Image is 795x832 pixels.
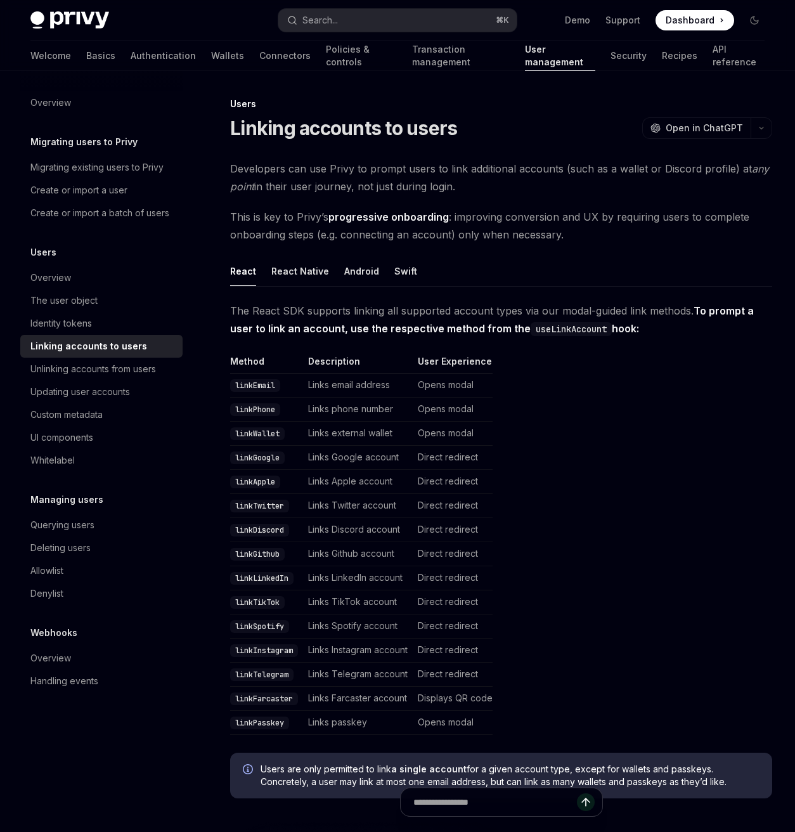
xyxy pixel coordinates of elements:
div: Migrating existing users to Privy [30,160,164,175]
a: Demo [565,14,590,27]
code: linkFarcaster [230,692,298,705]
code: linkLinkedIn [230,572,294,585]
td: Direct redirect [413,590,493,614]
button: Open in ChatGPT [642,117,751,139]
td: Direct redirect [413,663,493,687]
a: Unlinking accounts from users [20,358,183,380]
a: Dashboard [656,10,734,30]
strong: a single account [391,764,467,774]
a: Wallets [211,41,244,71]
a: Recipes [662,41,697,71]
td: Direct redirect [413,518,493,542]
td: Links email address [303,374,413,398]
td: Displays QR code [413,687,493,711]
td: Opens modal [413,398,493,422]
td: Opens modal [413,422,493,446]
div: UI components [30,430,93,445]
td: Opens modal [413,711,493,735]
div: Search... [302,13,338,28]
div: Identity tokens [30,316,92,331]
svg: Info [243,764,255,777]
span: Users are only permitted to link for a given account type, except for wallets and passkeys. Concr... [261,763,759,788]
a: Create or import a user [20,179,183,202]
a: Authentication [131,41,196,71]
div: Custom metadata [30,407,103,422]
a: Overview [20,266,183,289]
td: Links Telegram account [303,663,413,687]
a: Whitelabel [20,449,183,472]
td: Direct redirect [413,566,493,590]
a: Welcome [30,41,71,71]
a: Handling events [20,670,183,692]
a: Allowlist [20,559,183,582]
td: Links TikTok account [303,590,413,614]
div: Overview [30,270,71,285]
td: Direct redirect [413,470,493,494]
td: Links Farcaster account [303,687,413,711]
a: Denylist [20,582,183,605]
a: Querying users [20,514,183,536]
button: Search...⌘K [278,9,516,32]
div: Unlinking accounts from users [30,361,156,377]
td: Direct redirect [413,494,493,518]
div: Allowlist [30,563,63,578]
td: Links Google account [303,446,413,470]
td: Links Twitter account [303,494,413,518]
code: linkInstagram [230,644,298,657]
a: User management [525,41,595,71]
td: Links external wallet [303,422,413,446]
a: Create or import a batch of users [20,202,183,224]
td: Links LinkedIn account [303,566,413,590]
td: Links Discord account [303,518,413,542]
code: linkWallet [230,427,285,440]
code: linkEmail [230,379,280,392]
button: Toggle dark mode [744,10,765,30]
h5: Users [30,245,56,260]
code: linkTelegram [230,668,294,681]
h5: Webhooks [30,625,77,640]
div: Create or import a user [30,183,127,198]
td: Opens modal [413,374,493,398]
span: ⌘ K [496,15,509,25]
div: The user object [30,293,98,308]
a: Support [605,14,640,27]
a: Linking accounts to users [20,335,183,358]
div: Denylist [30,586,63,601]
a: Connectors [259,41,311,71]
code: linkSpotify [230,620,289,633]
a: Migrating existing users to Privy [20,156,183,179]
button: Send message [577,793,595,811]
td: Direct redirect [413,639,493,663]
button: React [230,256,256,286]
code: linkGoogle [230,452,285,464]
a: API reference [713,41,765,71]
button: Swift [394,256,417,286]
a: Security [611,41,647,71]
a: UI components [20,426,183,449]
code: linkPasskey [230,717,289,729]
a: Overview [20,91,183,114]
div: Handling events [30,673,98,689]
td: Links Spotify account [303,614,413,639]
a: Identity tokens [20,312,183,335]
div: Overview [30,95,71,110]
td: Links Apple account [303,470,413,494]
code: linkDiscord [230,524,289,536]
a: The user object [20,289,183,312]
td: Direct redirect [413,446,493,470]
code: linkPhone [230,403,280,416]
td: Links passkey [303,711,413,735]
a: Deleting users [20,536,183,559]
input: Ask a question... [413,788,577,816]
td: Direct redirect [413,614,493,639]
span: Developers can use Privy to prompt users to link additional accounts (such as a wallet or Discord... [230,160,772,195]
td: Direct redirect [413,542,493,566]
div: Users [230,98,772,110]
a: Policies & controls [326,41,397,71]
td: Links Instagram account [303,639,413,663]
td: Links phone number [303,398,413,422]
th: User Experience [413,355,493,374]
code: linkGithub [230,548,285,561]
a: Updating user accounts [20,380,183,403]
div: Updating user accounts [30,384,130,400]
